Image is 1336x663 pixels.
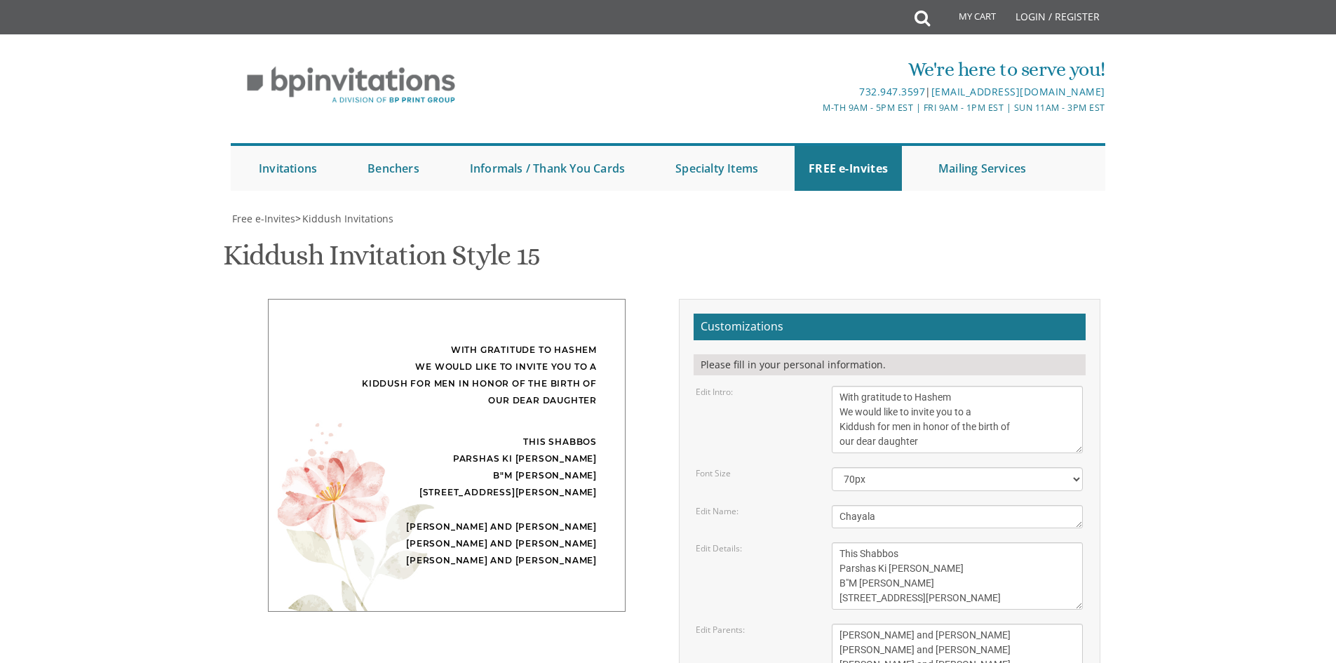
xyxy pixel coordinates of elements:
div: Please fill in your personal information. [694,354,1086,375]
label: Edit Details: [696,542,742,554]
label: Edit Name: [696,505,738,517]
iframe: chat widget [1249,575,1336,642]
div: With gratitude to Hashem We would like to invite you to a Kiddush for men in honor of the birth o... [297,342,597,409]
a: FREE e-Invites [795,146,902,191]
a: Invitations [245,146,331,191]
img: BP Invitation Loft [231,56,471,114]
div: This Shabbos Parshas Ki [PERSON_NAME] B"M [PERSON_NAME] [STREET_ADDRESS][PERSON_NAME] [297,434,597,501]
label: Edit Parents: [696,624,745,636]
a: Kiddush Invitations [301,212,393,225]
a: Specialty Items [661,146,772,191]
div: M-Th 9am - 5pm EST | Fri 9am - 1pm EST | Sun 11am - 3pm EST [523,100,1105,115]
a: Free e-Invites [231,212,295,225]
label: Font Size [696,467,731,479]
textarea: With gratitude to Hashem We would like to invite you to the kiddush in honor of the birth of our ... [832,386,1083,453]
a: Informals / Thank You Cards [456,146,639,191]
div: [PERSON_NAME] and [PERSON_NAME] [PERSON_NAME] and [PERSON_NAME] [PERSON_NAME] and [PERSON_NAME] [297,518,597,569]
a: 732.947.3597 [859,85,925,98]
span: Free e-Invites [232,212,295,225]
h1: Kiddush Invitation Style 15 [223,240,540,281]
h2: Customizations [694,314,1086,340]
span: > [295,212,393,225]
a: Mailing Services [924,146,1040,191]
textarea: Chayala [832,505,1083,528]
span: Kiddush Invitations [302,212,393,225]
div: | [523,83,1105,100]
div: We're here to serve you! [523,55,1105,83]
a: My Cart [929,1,1006,36]
label: Edit Intro: [696,386,733,398]
a: Benchers [353,146,433,191]
a: [EMAIL_ADDRESS][DOMAIN_NAME] [931,85,1105,98]
textarea: This Shabbos Parshas Shelach at our home [STREET_ADDRESS] [832,542,1083,610]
